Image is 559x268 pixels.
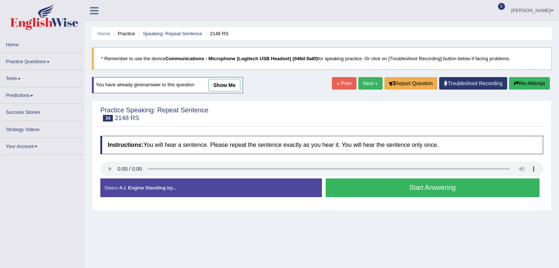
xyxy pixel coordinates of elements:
a: Home [0,36,84,51]
blockquote: * Remember to use the device for speaking practice. Or click on [Troubleshoot Recording] button b... [92,47,552,70]
button: Report Question [384,77,437,90]
a: Strategy Videos [0,121,84,135]
a: show me [208,79,240,91]
button: Start Answering [326,178,540,197]
span: 34 [103,115,113,122]
a: Your Account [0,138,84,152]
h4: You will hear a sentence. Please repeat the sentence exactly as you hear it. You will hear the se... [100,136,543,154]
a: Practice Questions [0,53,84,68]
a: Tests [0,70,84,84]
a: Home [97,31,110,36]
a: Troubleshoot Recording [439,77,507,90]
b: Instructions: [108,142,143,148]
div: You have already given answer to this question [92,77,243,93]
b: Communications - Microphone (Logitech USB Headset) (046d:0a8f) [165,56,318,61]
button: Re-Attempt [509,77,550,90]
div: Status: [100,178,322,197]
a: Speaking: Repeat Sentence [143,31,202,36]
li: Practice [111,30,135,37]
a: Next » [358,77,383,90]
a: Predictions [0,87,84,101]
span: 0 [498,3,505,10]
a: Success Stories [0,104,84,118]
a: « Prev [332,77,356,90]
small: 2148 RS [115,115,139,122]
strong: A.I. Engine Standing by... [119,185,176,191]
h2: Practice Speaking: Repeat Sentence [100,107,208,122]
li: 2148 RS [204,30,229,37]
